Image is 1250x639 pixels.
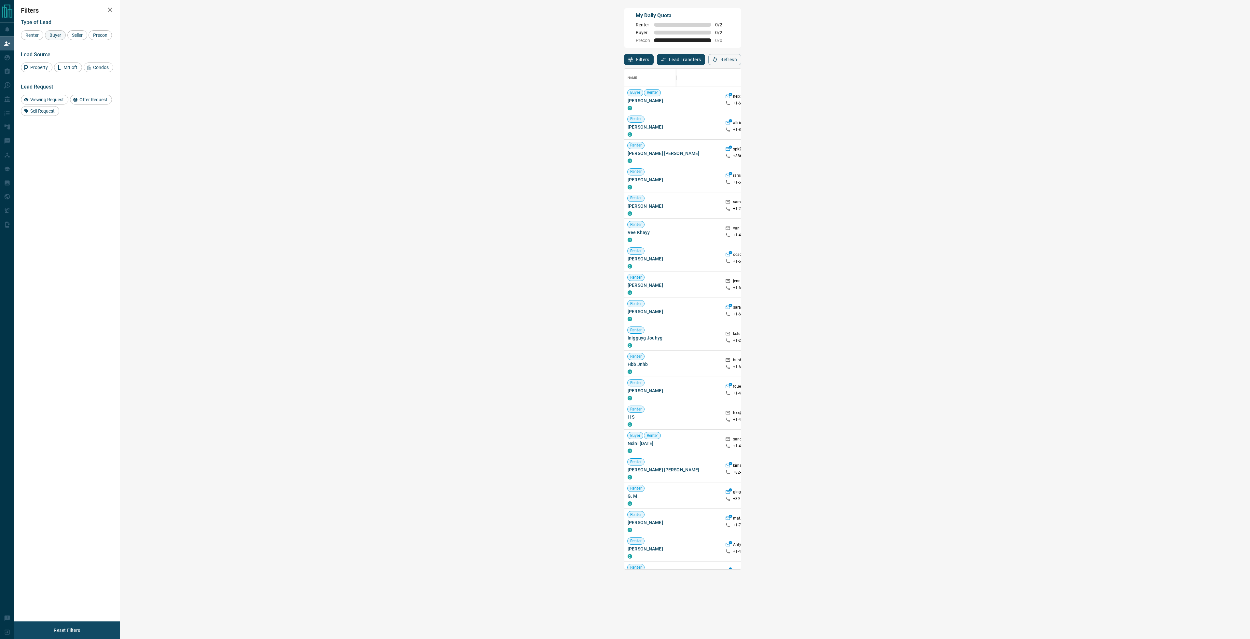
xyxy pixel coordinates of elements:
span: Renter [628,248,644,254]
span: Type of Lead [21,19,51,25]
div: condos.ca [628,185,632,189]
p: My Daily Quota [636,12,729,20]
div: condos.ca [628,290,632,295]
span: Condos [91,65,111,70]
span: [PERSON_NAME] [628,97,719,104]
span: Renter [628,459,644,465]
button: Refresh [708,54,741,65]
span: Buyer [47,33,63,38]
p: +1- 64778525xx [733,285,761,291]
span: Property [28,65,50,70]
div: Precon [89,30,112,40]
p: huhhjhgxx@x [733,357,757,364]
span: MrLoft [61,65,80,70]
span: 0 / 0 [715,38,729,43]
p: +1- 61329304xx [733,101,761,106]
p: giogio2xx@x [733,489,756,496]
p: +1- 64793747xx [733,180,761,185]
div: condos.ca [628,475,632,479]
span: Lead Source [21,51,50,58]
span: Inigguyg Jouhyg [628,335,719,341]
span: Renter [628,327,644,333]
span: Precon [636,38,650,43]
div: condos.ca [628,159,632,163]
p: +1- 64798887xx [733,364,761,370]
span: [PERSON_NAME] [628,256,719,262]
span: Vee Khayy [628,229,719,236]
p: +1- 87557051xx [733,127,761,132]
span: Renter [644,433,661,438]
span: [PERSON_NAME] [628,282,719,288]
p: kimsh7946xx@x [733,463,763,470]
p: +1- 7617731xx [733,522,759,528]
p: fguerri7xx@x [733,384,757,391]
span: Renter [628,222,644,228]
span: Renter [628,116,644,122]
p: kcfuugxx@x [733,331,755,338]
span: Buyer [628,433,643,438]
span: Nsini [DATE] [628,440,719,447]
div: Seller [67,30,87,40]
span: Offer Request [77,97,110,102]
p: +1- 41671682xx [733,549,761,554]
span: Sell Request [28,108,57,114]
p: sarashah9xx@x [733,305,762,312]
span: Renter [628,275,644,280]
span: Buyer [628,90,643,95]
p: +1- 41645607xx [733,391,761,396]
span: Hbb Jnhb [628,361,719,368]
div: condos.ca [628,554,632,559]
span: [PERSON_NAME] [628,387,719,394]
div: Condos [84,63,113,72]
span: Renter [628,565,644,570]
span: Seller [70,33,85,38]
p: vanikhxx@x [733,226,755,232]
span: 0 / 2 [715,30,729,35]
p: +1- 28978021xx [733,338,761,343]
span: [PERSON_NAME] [PERSON_NAME] [628,150,719,157]
span: [PERSON_NAME] [628,308,719,315]
span: [PERSON_NAME] [628,124,719,130]
span: [PERSON_NAME] [628,203,719,209]
p: +1- 43766930xx [733,443,761,449]
span: Buyer [636,30,650,35]
div: condos.ca [628,317,632,321]
p: +1- 22668870xx [733,206,761,212]
div: Renter [21,30,43,40]
p: sandralilaxx@x [733,437,761,443]
p: helxx@x [733,94,748,101]
div: Buyer [45,30,66,40]
span: Renter [628,143,644,148]
p: +1- 64745375xx [733,259,761,264]
p: hxx@x [733,410,745,417]
span: 0 / 2 [715,22,729,27]
div: condos.ca [628,264,632,269]
button: Lead Transfers [657,54,705,65]
div: MrLoft [54,63,82,72]
p: +1- 41687679xx [733,232,761,238]
div: condos.ca [628,211,632,216]
p: Ahtyanxx@x [733,542,756,549]
p: sammiegibsonxx@x [733,199,770,206]
div: condos.ca [628,422,632,427]
span: [PERSON_NAME] [PERSON_NAME] [628,466,719,473]
div: condos.ca [628,528,632,532]
button: Filters [624,54,654,65]
p: jenna_9xx@x [733,278,757,285]
span: Renter [23,33,41,38]
span: Renter [628,169,644,174]
p: ramselvarajxx@x [733,173,764,180]
span: Viewing Request [28,97,66,102]
span: [PERSON_NAME] [628,176,719,183]
span: Renter [628,407,644,412]
span: Renter [628,512,644,518]
span: Precon [91,33,110,38]
h2: Filters [21,7,113,14]
div: condos.ca [628,449,632,453]
p: +1- 64728012xx [733,312,761,317]
div: condos.ca [628,132,632,137]
span: Renter [644,90,661,95]
div: Property [21,63,52,72]
span: [PERSON_NAME] [628,519,719,526]
div: Name [628,69,637,87]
